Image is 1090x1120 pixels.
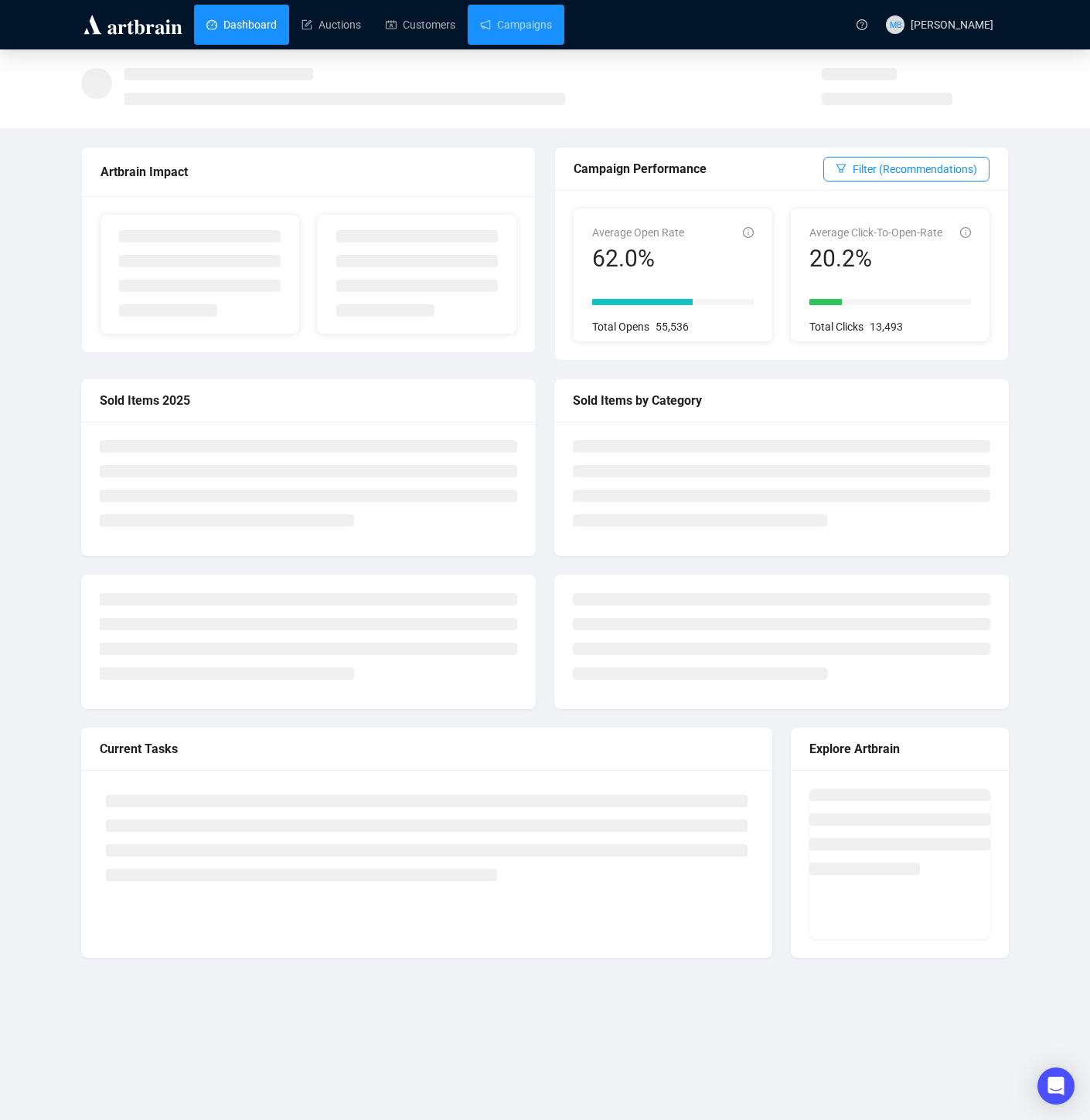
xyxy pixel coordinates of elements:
div: 62.0% [592,244,684,273]
div: Open Intercom Messenger [1037,1067,1075,1105]
span: Filter (Recommendations) [853,161,977,178]
div: Explore Artbrain [809,739,990,759]
span: question-circle [857,19,867,30]
span: Average Click-To-Open-Rate [809,226,942,239]
span: info-circle [743,227,754,238]
span: [PERSON_NAME] [911,19,993,31]
div: Sold Items 2025 [100,391,517,410]
span: 13,493 [870,321,903,333]
div: 20.2% [809,244,942,273]
div: Artbrain Impact [100,162,516,182]
a: Campaigns [480,5,552,45]
span: 55,536 [656,321,689,333]
button: Filter (Recommendations) [823,157,990,182]
div: Current Tasks [100,739,754,759]
span: Average Open Rate [592,226,684,239]
span: MB [889,18,901,31]
span: filter [836,163,846,174]
div: Sold Items by Category [573,391,990,410]
a: Dashboard [206,5,277,45]
a: Customers [386,5,455,45]
span: info-circle [960,227,971,238]
span: Total Opens [592,321,649,333]
img: logo [81,12,185,37]
a: Auctions [301,5,361,45]
div: Campaign Performance [574,159,823,178]
span: Total Clicks [809,321,863,333]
